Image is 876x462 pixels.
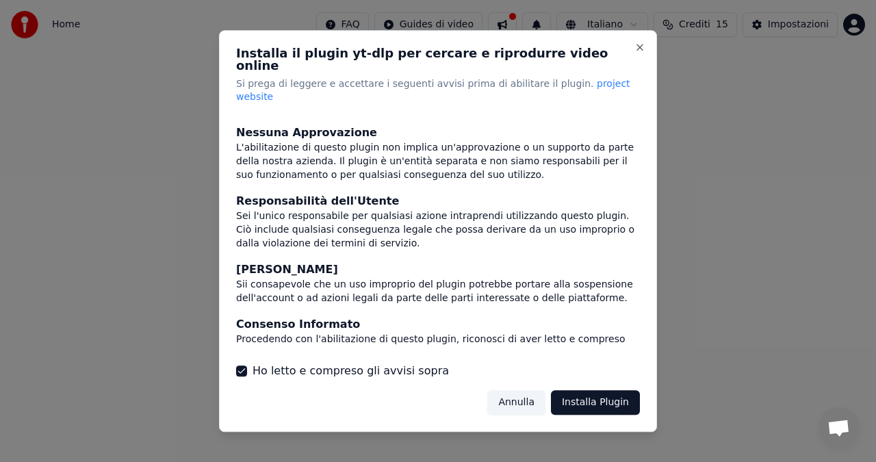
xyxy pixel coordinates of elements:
div: Sii consapevole che un uso improprio del plugin potrebbe portare alla sospensione dell'account o ... [236,279,640,306]
h2: Installa il plugin yt-dlp per cercare e riprodurre video online [236,47,640,72]
button: Installa Plugin [551,390,640,415]
div: Nessuna Approvazione [236,125,640,142]
div: Sei l'unico responsabile per qualsiasi azione intraprendi utilizzando questo plugin. Ciò include ... [236,210,640,251]
button: Annulla [487,390,545,415]
div: [PERSON_NAME] [236,262,640,279]
div: Responsabilità dell'Utente [236,194,640,210]
div: L'abilitazione di questo plugin non implica un'approvazione o un supporto da parte della nostra a... [236,142,640,183]
div: Consenso Informato [236,317,640,333]
p: Si prega di leggere e accettare i seguenti avvisi prima di abilitare il plugin. [236,77,640,105]
label: Ho letto e compreso gli avvisi sopra [253,363,449,379]
div: Procedendo con l'abilitazione di questo plugin, riconosci di aver letto e compreso questi avverti... [236,333,640,361]
span: project website [236,78,630,103]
